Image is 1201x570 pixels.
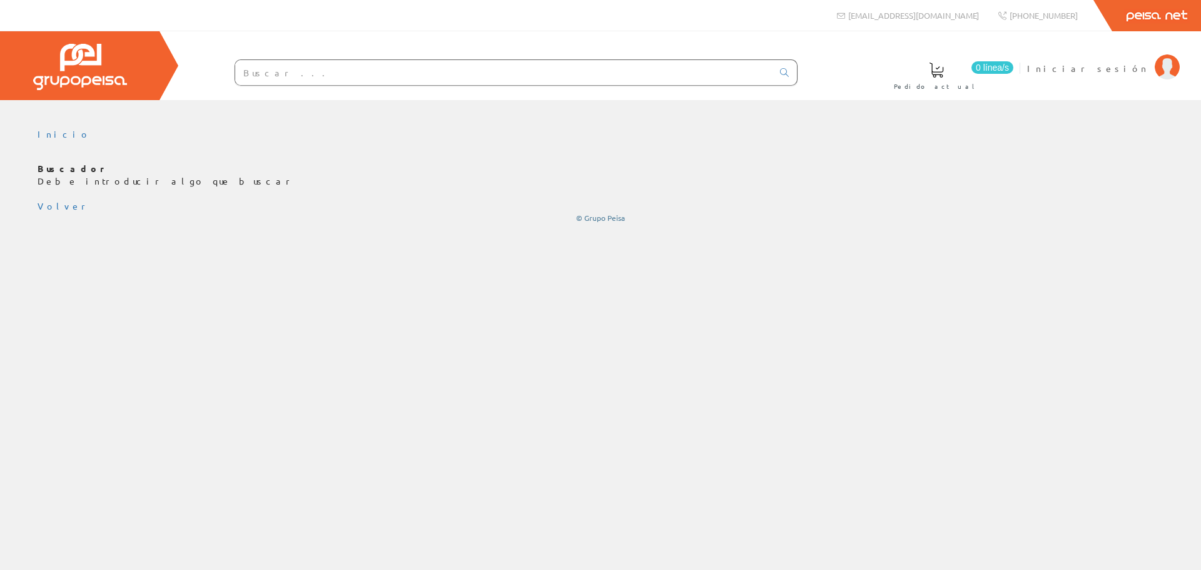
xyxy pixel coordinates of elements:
[38,163,1163,188] p: Debe introducir algo que buscar
[38,128,91,140] a: Inicio
[1027,62,1148,74] span: Iniciar sesión
[38,163,109,174] b: Buscador
[38,213,1163,223] div: © Grupo Peisa
[1027,52,1180,64] a: Iniciar sesión
[33,44,127,90] img: Grupo Peisa
[1010,10,1078,21] span: [PHONE_NUMBER]
[38,200,90,211] a: Volver
[848,10,979,21] span: [EMAIL_ADDRESS][DOMAIN_NAME]
[235,60,773,85] input: Buscar ...
[971,61,1013,74] span: 0 línea/s
[894,80,979,93] span: Pedido actual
